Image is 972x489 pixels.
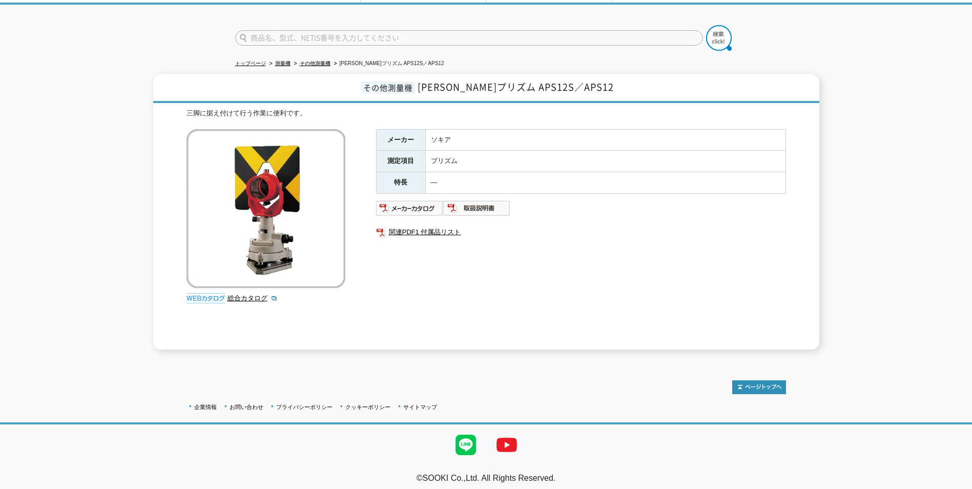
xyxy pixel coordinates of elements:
[194,404,217,410] a: 企業情報
[376,151,425,172] th: 測定項目
[486,424,527,465] img: YouTube
[187,293,225,303] img: webカタログ
[376,207,443,214] a: メーカーカタログ
[230,404,263,410] a: お問い合わせ
[276,404,333,410] a: プライバシーポリシー
[187,129,345,288] img: 一素子プリズム APS12S／APS12
[345,404,390,410] a: クッキーポリシー
[300,60,330,66] a: その他測量機
[332,58,444,69] li: [PERSON_NAME]プリズム APS12S／APS12
[361,81,415,93] span: その他測量機
[425,129,785,151] td: ソキア
[732,380,786,394] img: トップページへ
[376,226,786,239] a: 関連PDF1 付属品リスト
[425,172,785,194] td: ―
[443,207,510,214] a: 取扱説明書
[376,129,425,151] th: メーカー
[228,294,278,302] a: 総合カタログ
[235,60,266,66] a: トップページ
[706,25,732,51] img: btn_search.png
[425,151,785,172] td: プリズム
[376,200,443,216] img: メーカーカタログ
[275,60,291,66] a: 測量機
[235,30,703,46] input: 商品名、型式、NETIS番号を入力してください
[187,108,786,119] div: 三脚に据え付けて行う作業に便利です。
[445,424,486,465] img: LINE
[376,172,425,194] th: 特長
[418,80,614,94] span: [PERSON_NAME]プリズム APS12S／APS12
[403,404,437,410] a: サイトマップ
[443,200,510,216] img: 取扱説明書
